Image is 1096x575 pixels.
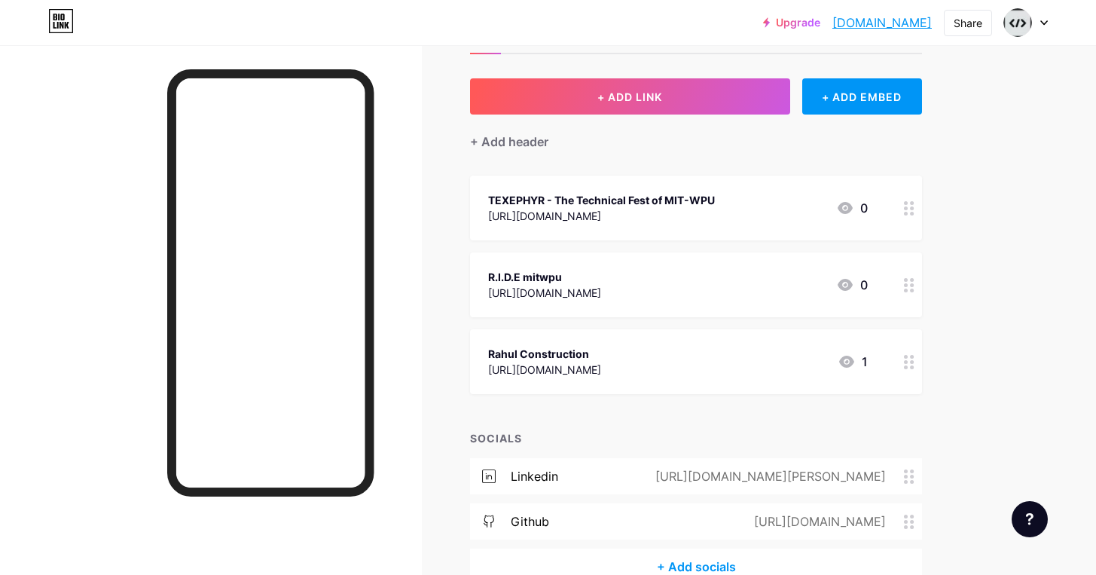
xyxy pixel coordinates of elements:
div: TEXEPHYR - The Technical Fest of MIT-WPU [488,192,715,208]
a: [DOMAIN_NAME] [832,14,932,32]
div: [URL][DOMAIN_NAME] [488,285,601,301]
div: github [511,512,549,531]
div: 0 [836,276,868,294]
div: 0 [836,199,868,217]
div: [URL][DOMAIN_NAME] [488,362,601,378]
span: + ADD LINK [597,90,662,103]
div: R.I.D.E mitwpu [488,269,601,285]
div: Rahul Construction [488,346,601,362]
div: SOCIALS [470,430,922,446]
div: + Add header [470,133,548,151]
div: [URL][DOMAIN_NAME] [488,208,715,224]
button: + ADD LINK [470,78,790,115]
div: Share [954,15,982,31]
div: + ADD EMBED [802,78,922,115]
a: Upgrade [763,17,820,29]
div: linkedin [511,467,558,485]
div: [URL][DOMAIN_NAME][PERSON_NAME] [631,467,904,485]
div: 1 [838,353,868,371]
img: Swapnil Havale [1003,8,1032,37]
div: [URL][DOMAIN_NAME] [730,512,904,531]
